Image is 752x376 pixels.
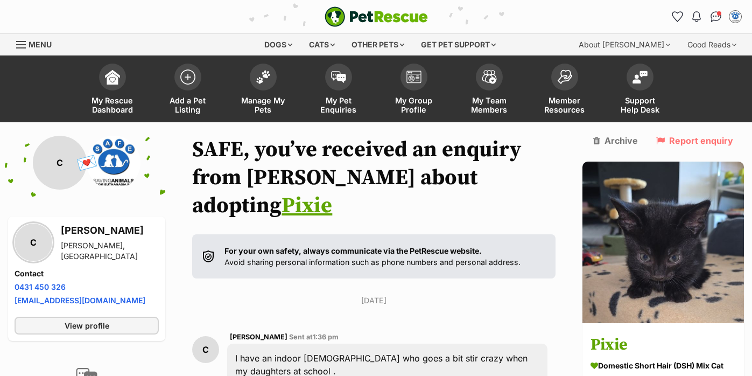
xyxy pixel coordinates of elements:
[15,224,52,261] div: C
[314,96,363,114] span: My Pet Enquiries
[230,333,287,341] span: [PERSON_NAME]
[527,58,602,122] a: Member Resources
[87,136,140,190] img: SAFE Metro (Saving Animals from Euthanasia) profile pic
[29,40,52,49] span: Menu
[180,69,195,85] img: add-pet-listing-icon-0afa8454b4691262ce3f59096e99ab1cd57d4a30225e0717b998d2c9b9846f56.svg
[15,296,145,305] a: [EMAIL_ADDRESS][DOMAIN_NAME]
[289,333,339,341] span: Sent at
[413,34,503,55] div: Get pet support
[390,96,438,114] span: My Group Profile
[325,6,428,27] img: logo-e224e6f780fb5917bec1dbf3a21bbac754714ae5b6737aabdf751b685950b380.svg
[669,8,744,25] ul: Account quick links
[61,240,159,262] div: [PERSON_NAME], [GEOGRAPHIC_DATA]
[150,58,226,122] a: Add a Pet Listing
[669,8,686,25] a: Favourites
[33,136,87,190] div: C
[656,136,733,145] a: Report enquiry
[730,11,741,22] img: SAFE Metro profile pic
[105,69,120,85] img: dashboard-icon-eb2f2d2d3e046f16d808141f083e7271f6b2e854fb5c12c21221c1fb7104beca.svg
[257,34,300,55] div: Dogs
[16,34,59,53] a: Menu
[282,192,332,219] a: Pixie
[313,333,339,341] span: 1:36 pm
[15,282,66,291] a: 0431 450 326
[692,11,701,22] img: notifications-46538b983faf8c2785f20acdc204bb7945ddae34d4c08c2a6579f10ce5e182be.svg
[88,96,137,114] span: My Rescue Dashboard
[727,8,744,25] button: My account
[192,295,556,306] p: [DATE]
[15,317,159,335] a: View profile
[65,320,109,331] span: View profile
[707,8,725,25] a: Conversations
[224,246,482,255] strong: For your own safety, always communicate via the PetRescue website.
[406,71,421,83] img: group-profile-icon-3fa3cf56718a62981997c0bc7e787c4b2cf8bcc04b72c1350f741eb67cf2f40e.svg
[711,11,722,22] img: chat-41dd97257d64d25036548639549fe6c8038ab92f7586957e7f3b1b290dea8141.svg
[376,58,452,122] a: My Group Profile
[344,34,412,55] div: Other pets
[15,268,159,279] h4: Contact
[226,58,301,122] a: Manage My Pets
[593,136,638,145] a: Archive
[602,58,678,122] a: Support Help Desk
[331,71,346,83] img: pet-enquiries-icon-7e3ad2cf08bfb03b45e93fb7055b45f3efa6380592205ae92323e6603595dc1f.svg
[192,136,556,220] h1: SAFE, you’ve received an enquiry from [PERSON_NAME] about adopting
[591,333,736,358] h3: Pixie
[301,58,376,122] a: My Pet Enquiries
[557,69,572,84] img: member-resources-icon-8e73f808a243e03378d46382f2149f9095a855e16c252ad45f914b54edf8863c.svg
[256,70,271,84] img: manage-my-pets-icon-02211641906a0b7f246fdf0571729dbe1e7629f14944591b6c1af311fb30b64b.svg
[301,34,342,55] div: Cats
[452,58,527,122] a: My Team Members
[192,336,219,363] div: C
[482,70,497,84] img: team-members-icon-5396bd8760b3fe7c0b43da4ab00e1e3bb1a5d9ba89233759b79545d2d3fc5d0d.svg
[632,71,648,83] img: help-desk-icon-fdf02630f3aa405de69fd3d07c3f3aa587a6932b1a1747fa1d2bba05be0121f9.svg
[239,96,287,114] span: Manage My Pets
[61,223,159,238] h3: [PERSON_NAME]
[164,96,212,114] span: Add a Pet Listing
[75,58,150,122] a: My Rescue Dashboard
[465,96,514,114] span: My Team Members
[616,96,664,114] span: Support Help Desk
[680,34,744,55] div: Good Reads
[224,245,521,268] p: Avoid sharing personal information such as phone numbers and personal address.
[591,360,736,372] div: Domestic Short Hair (DSH) Mix Cat
[688,8,705,25] button: Notifications
[75,151,99,175] span: 💌
[571,34,678,55] div: About [PERSON_NAME]
[582,162,744,323] img: Pixie
[325,6,428,27] a: PetRescue
[540,96,589,114] span: Member Resources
